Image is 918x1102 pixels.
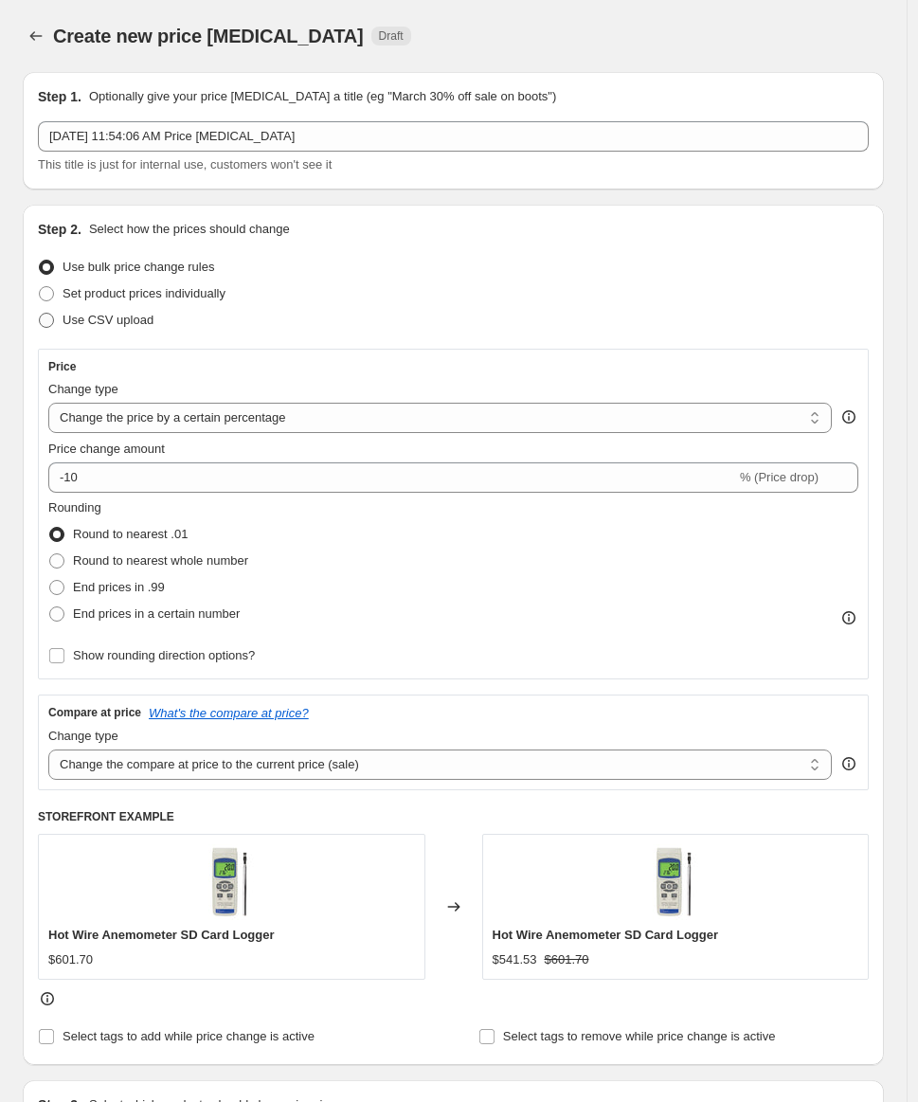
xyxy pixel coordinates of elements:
span: Change type [48,729,118,743]
input: 30% off holiday sale [38,121,869,152]
h2: Step 1. [38,87,81,106]
div: $541.53 [493,950,537,969]
span: Set product prices individually [63,286,225,300]
span: Price change amount [48,442,165,456]
span: Use bulk price change rules [63,260,214,274]
h6: STOREFRONT EXAMPLE [38,809,869,824]
span: Select tags to remove while price change is active [503,1029,776,1043]
span: Select tags to add while price change is active [63,1029,315,1043]
h3: Compare at price [48,705,141,720]
p: Optionally give your price [MEDICAL_DATA] a title (eg "March 30% off sale on boots") [89,87,556,106]
input: -15 [48,462,736,493]
h3: Price [48,359,76,374]
span: Hot Wire Anemometer SD Card Logger [48,928,275,942]
div: $601.70 [48,950,93,969]
span: Create new price [MEDICAL_DATA] [53,26,364,46]
span: % (Price drop) [740,470,819,484]
span: Change type [48,382,118,396]
div: help [839,407,858,426]
span: Round to nearest .01 [73,527,188,541]
span: End prices in .99 [73,580,165,594]
span: Draft [379,28,404,44]
span: Round to nearest whole number [73,553,248,568]
span: End prices in a certain number [73,606,240,621]
span: This title is just for internal use, customers won't see it [38,157,332,172]
strike: $601.70 [545,950,589,969]
span: Show rounding direction options? [73,648,255,662]
span: Hot Wire Anemometer SD Card Logger [493,928,719,942]
span: Rounding [48,500,101,515]
button: Price change jobs [23,23,49,49]
p: Select how the prices should change [89,220,290,239]
span: Use CSV upload [63,313,153,327]
button: What's the compare at price? [149,706,309,720]
div: help [839,754,858,773]
img: Hot-Wire-Anemometer-SD-Card-Logger-211334_80x.jpg [193,844,269,920]
img: Hot-Wire-Anemometer-SD-Card-Logger-211334_80x.jpg [638,844,713,920]
h2: Step 2. [38,220,81,239]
